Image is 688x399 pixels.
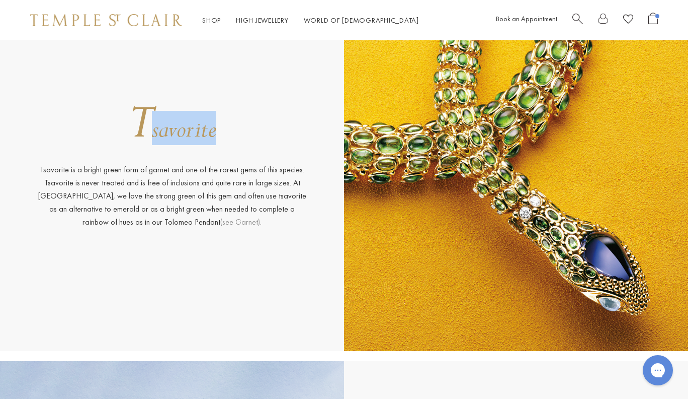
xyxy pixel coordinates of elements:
[572,13,583,28] a: Search
[202,14,419,27] nav: Main navigation
[30,14,182,26] img: Temple St. Clair
[623,13,633,28] a: View Wishlist
[202,16,221,25] a: ShopShop
[236,16,289,25] a: High JewelleryHigh Jewellery
[220,217,262,227] a: (see Garnet).
[496,14,557,23] a: Book an Appointment
[128,94,153,154] span: T
[36,163,308,229] p: Tsavorite is a bright green form of garnet and one of the rarest gems of this species. Tsavorite ...
[648,13,658,28] a: Open Shopping Bag
[638,352,678,389] iframe: Gorgias live chat messenger
[152,115,216,145] span: savorite
[304,16,419,25] a: World of [DEMOGRAPHIC_DATA]World of [DEMOGRAPHIC_DATA]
